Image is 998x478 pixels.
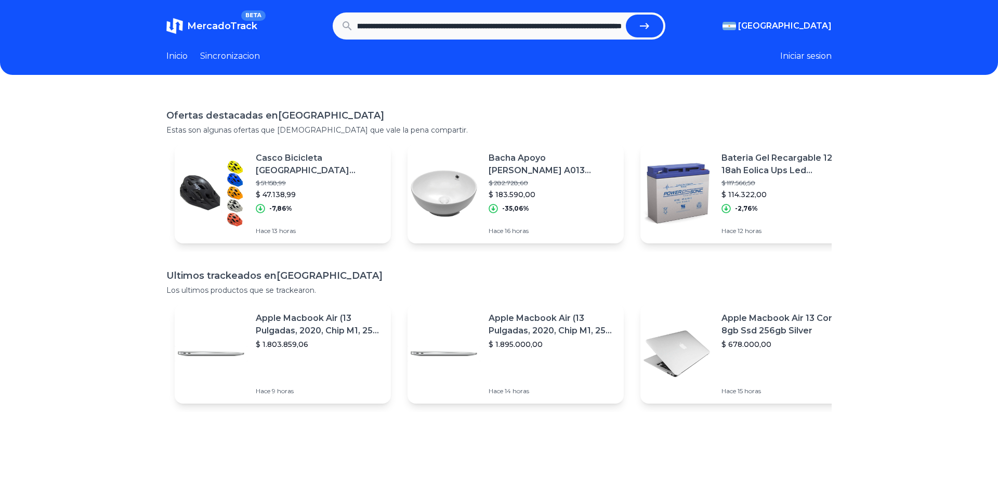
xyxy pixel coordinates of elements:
[408,317,480,390] img: Featured image
[721,189,848,200] p: $ 114.322,00
[780,50,832,62] button: Iniciar sesion
[175,304,391,404] a: Featured imageApple Macbook Air (13 Pulgadas, 2020, Chip M1, 256 Gb De Ssd, 8 Gb De Ram) - Plata$...
[166,285,832,295] p: Los ultimos productos que se trackearon.
[166,50,188,62] a: Inicio
[241,10,266,21] span: BETA
[166,268,832,283] h1: Ultimos trackeados en [GEOGRAPHIC_DATA]
[256,312,383,337] p: Apple Macbook Air (13 Pulgadas, 2020, Chip M1, 256 Gb De Ssd, 8 Gb De Ram) - Plata
[256,227,383,235] p: Hace 13 horas
[408,144,624,243] a: Featured imageBacha Apoyo [PERSON_NAME] A013 Redonda 42cm Diámetro Porcelana Acabado Esmaltado Co...
[187,20,257,32] span: MercadoTrack
[175,317,247,390] img: Featured image
[256,339,383,350] p: $ 1.803.859,06
[640,157,713,230] img: Featured image
[489,189,615,200] p: $ 183.590,00
[721,339,848,350] p: $ 678.000,00
[489,339,615,350] p: $ 1.895.000,00
[200,50,260,62] a: Sincronizacion
[489,387,615,395] p: Hace 14 horas
[166,125,832,135] p: Estas son algunas ofertas que [DEMOGRAPHIC_DATA] que vale la pena compartir.
[721,179,848,187] p: $ 117.566,50
[408,157,480,230] img: Featured image
[175,157,247,230] img: Featured image
[489,227,615,235] p: Hace 16 horas
[738,20,832,32] span: [GEOGRAPHIC_DATA]
[489,179,615,187] p: $ 282.728,60
[166,18,257,34] a: MercadoTrackBETA
[489,152,615,177] p: Bacha Apoyo [PERSON_NAME] A013 Redonda 42cm Diámetro Porcelana Acabado Esmaltado Color Blanco
[489,312,615,337] p: Apple Macbook Air (13 Pulgadas, 2020, Chip M1, 256 Gb De Ssd, 8 Gb De Ram) - Plata
[735,204,758,213] p: -2,76%
[640,144,857,243] a: Featured imageBateria Gel Recargable 12v 18ah Eolica Ups Led Powersonic$ 117.566,50$ 114.322,00-2...
[640,317,713,390] img: Featured image
[175,144,391,243] a: Featured imageCasco Bicicleta [GEOGRAPHIC_DATA] [GEOGRAPHIC_DATA] 3 + Luz Trasera M$ 51.158,99$ 4...
[166,18,183,34] img: MercadoTrack
[256,189,383,200] p: $ 47.138,99
[721,227,848,235] p: Hace 12 horas
[721,387,848,395] p: Hace 15 horas
[256,152,383,177] p: Casco Bicicleta [GEOGRAPHIC_DATA] [GEOGRAPHIC_DATA] 3 + Luz Trasera M
[166,108,832,123] h1: Ofertas destacadas en [GEOGRAPHIC_DATA]
[723,20,832,32] button: [GEOGRAPHIC_DATA]
[721,152,848,177] p: Bateria Gel Recargable 12v 18ah Eolica Ups Led Powersonic
[256,179,383,187] p: $ 51.158,99
[502,204,529,213] p: -35,06%
[721,312,848,337] p: Apple Macbook Air 13 Core I5 8gb Ssd 256gb Silver
[269,204,292,213] p: -7,86%
[640,304,857,404] a: Featured imageApple Macbook Air 13 Core I5 8gb Ssd 256gb Silver$ 678.000,00Hace 15 horas
[256,387,383,395] p: Hace 9 horas
[408,304,624,404] a: Featured imageApple Macbook Air (13 Pulgadas, 2020, Chip M1, 256 Gb De Ssd, 8 Gb De Ram) - Plata$...
[723,22,736,30] img: Argentina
